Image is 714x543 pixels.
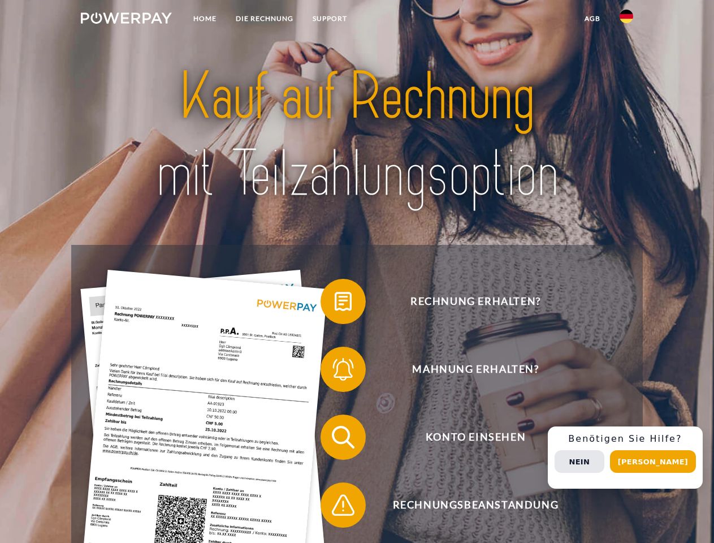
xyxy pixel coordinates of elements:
img: de [620,10,633,23]
a: DIE RECHNUNG [226,8,303,29]
div: Schnellhilfe [548,426,703,489]
img: qb_bill.svg [329,287,357,316]
button: [PERSON_NAME] [610,450,696,473]
img: qb_bell.svg [329,355,357,383]
button: Mahnung erhalten? [321,347,615,392]
span: Mahnung erhalten? [337,347,614,392]
button: Rechnung erhalten? [321,279,615,324]
img: logo-powerpay-white.svg [81,12,172,24]
button: Nein [555,450,604,473]
button: Konto einsehen [321,415,615,460]
a: SUPPORT [303,8,357,29]
a: Home [184,8,226,29]
span: Rechnungsbeanstandung [337,482,614,528]
h3: Benötigen Sie Hilfe? [555,433,696,445]
img: title-powerpay_de.svg [108,54,606,217]
img: qb_search.svg [329,423,357,451]
a: agb [575,8,610,29]
span: Konto einsehen [337,415,614,460]
img: qb_warning.svg [329,491,357,519]
span: Rechnung erhalten? [337,279,614,324]
button: Rechnungsbeanstandung [321,482,615,528]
